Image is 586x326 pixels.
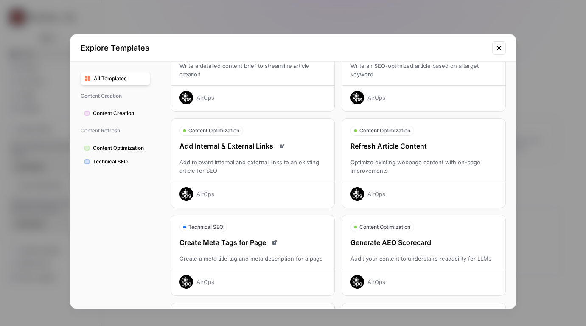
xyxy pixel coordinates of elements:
[367,190,385,198] div: AirOps
[81,42,487,54] h2: Explore Templates
[171,215,335,296] button: Technical SEOCreate Meta Tags for PageRead docsCreate a meta title tag and meta description for a...
[81,155,150,169] button: Technical SEO
[171,237,334,247] div: Create Meta Tags for Page
[196,93,214,102] div: AirOps
[367,278,385,286] div: AirOps
[342,254,505,263] div: Audit your content to understand readability for LLMs
[342,215,506,296] button: Content OptimizationGenerate AEO ScorecardAudit your content to understand readability for LLMsAi...
[342,62,505,79] div: Write an SEO-optimized article based on a target keyword
[359,223,410,231] span: Content Optimization
[81,89,150,103] span: Content Creation
[81,124,150,138] span: Content Refresh
[342,158,505,175] div: Optimize existing webpage content with on-page improvements
[342,141,505,151] div: Refresh Article Content
[188,223,223,231] span: Technical SEO
[342,237,505,247] div: Generate AEO Scorecard
[359,127,410,135] span: Content Optimization
[93,110,146,117] span: Content Creation
[171,158,334,175] div: Add relevant internal and external links to an existing article for SEO
[93,144,146,152] span: Content Optimization
[171,62,334,79] div: Write a detailed content brief to streamline article creation
[196,190,214,198] div: AirOps
[81,72,150,85] button: All Templates
[196,278,214,286] div: AirOps
[492,41,506,55] button: Close modal
[94,75,146,82] span: All Templates
[171,254,334,263] div: Create a meta title tag and meta description for a page
[367,93,385,102] div: AirOps
[342,22,506,112] button: Write an SEO-optimized article based on a target keywordAirOps
[171,22,335,112] button: Write a detailed content brief to streamline article creationAirOps
[342,118,506,208] button: Content OptimizationRefresh Article ContentOptimize existing webpage content with on-page improve...
[188,127,239,135] span: Content Optimization
[81,107,150,120] button: Content Creation
[171,141,334,151] div: Add Internal & External Links
[81,141,150,155] button: Content Optimization
[93,158,146,166] span: Technical SEO
[277,141,287,151] a: Read docs
[269,237,280,247] a: Read docs
[171,118,335,208] button: Content OptimizationAdd Internal & External LinksRead docsAdd relevant internal and external link...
